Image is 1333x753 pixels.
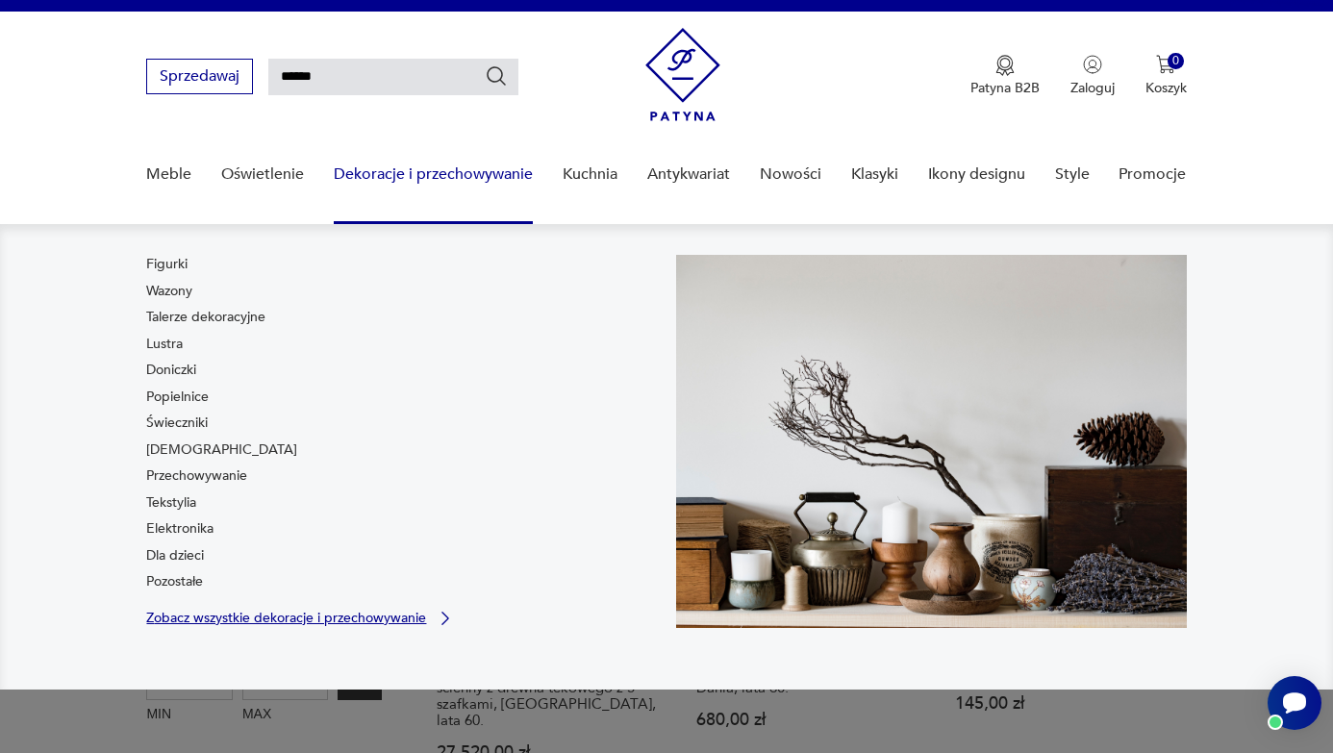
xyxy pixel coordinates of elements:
[760,138,821,212] a: Nowości
[146,255,188,274] a: Figurki
[970,55,1040,97] button: Patyna B2B
[1119,138,1186,212] a: Promocje
[645,28,720,121] img: Patyna - sklep z meblami i dekoracjami vintage
[1268,676,1321,730] iframe: Smartsupp widget button
[676,255,1187,628] img: cfa44e985ea346226f89ee8969f25989.jpg
[146,71,253,85] a: Sprzedawaj
[970,79,1040,97] p: Patyna B2B
[146,546,204,565] a: Dla dzieci
[146,414,208,433] a: Świeczniki
[1156,55,1175,74] img: Ikona koszyka
[1055,138,1090,212] a: Style
[146,59,253,94] button: Sprzedawaj
[146,440,297,460] a: [DEMOGRAPHIC_DATA]
[1070,55,1115,97] button: Zaloguj
[995,55,1015,76] img: Ikona medalu
[851,138,898,212] a: Klasyki
[970,55,1040,97] a: Ikona medaluPatyna B2B
[146,572,203,591] a: Pozostałe
[221,138,304,212] a: Oświetlenie
[928,138,1025,212] a: Ikony designu
[1083,55,1102,74] img: Ikonka użytkownika
[1145,55,1187,97] button: 0Koszyk
[1070,79,1115,97] p: Zaloguj
[146,335,183,354] a: Lustra
[485,64,508,88] button: Szukaj
[146,466,247,486] a: Przechowywanie
[1168,53,1184,69] div: 0
[1145,79,1187,97] p: Koszyk
[146,612,426,624] p: Zobacz wszystkie dekoracje i przechowywanie
[146,388,209,407] a: Popielnice
[146,308,265,327] a: Talerze dekoracyjne
[146,519,214,539] a: Elektronika
[146,493,196,513] a: Tekstylia
[334,138,533,212] a: Dekoracje i przechowywanie
[146,138,191,212] a: Meble
[647,138,730,212] a: Antykwariat
[563,138,617,212] a: Kuchnia
[146,609,455,628] a: Zobacz wszystkie dekoracje i przechowywanie
[146,361,196,380] a: Doniczki
[146,282,192,301] a: Wazony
